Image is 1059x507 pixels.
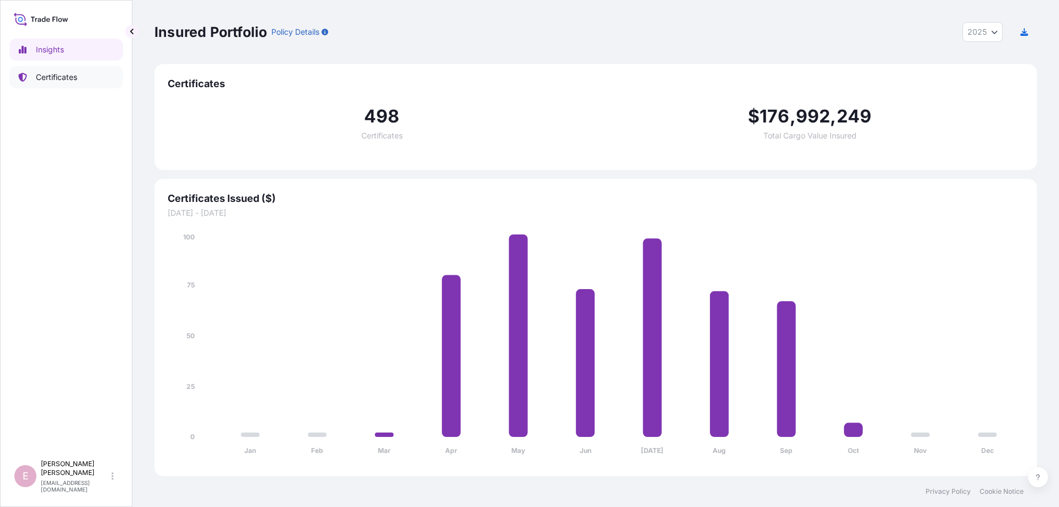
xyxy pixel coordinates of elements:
[23,471,29,482] span: E
[837,108,872,125] span: 249
[445,446,457,455] tspan: Apr
[364,108,400,125] span: 498
[981,446,994,455] tspan: Dec
[780,446,793,455] tspan: Sep
[168,77,1024,90] span: Certificates
[36,44,64,55] p: Insights
[311,446,323,455] tspan: Feb
[9,66,123,88] a: Certificates
[183,233,195,241] tspan: 100
[967,26,987,38] span: 2025
[190,433,195,441] tspan: 0
[244,446,256,455] tspan: Jan
[41,479,109,493] p: [EMAIL_ADDRESS][DOMAIN_NAME]
[271,26,319,38] p: Policy Details
[926,487,971,496] a: Privacy Policy
[187,281,195,289] tspan: 75
[748,108,760,125] span: $
[36,72,77,83] p: Certificates
[378,446,391,455] tspan: Mar
[796,108,831,125] span: 992
[511,446,526,455] tspan: May
[848,446,859,455] tspan: Oct
[41,460,109,477] p: [PERSON_NAME] [PERSON_NAME]
[361,132,403,140] span: Certificates
[830,108,836,125] span: ,
[641,446,664,455] tspan: [DATE]
[168,192,1024,205] span: Certificates Issued ($)
[154,23,267,41] p: Insured Portfolio
[713,446,726,455] tspan: Aug
[186,382,195,391] tspan: 25
[763,132,857,140] span: Total Cargo Value Insured
[790,108,796,125] span: ,
[760,108,790,125] span: 176
[914,446,927,455] tspan: Nov
[962,22,1003,42] button: Year Selector
[186,332,195,340] tspan: 50
[580,446,591,455] tspan: Jun
[168,207,1024,218] span: [DATE] - [DATE]
[9,39,123,61] a: Insights
[980,487,1024,496] a: Cookie Notice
